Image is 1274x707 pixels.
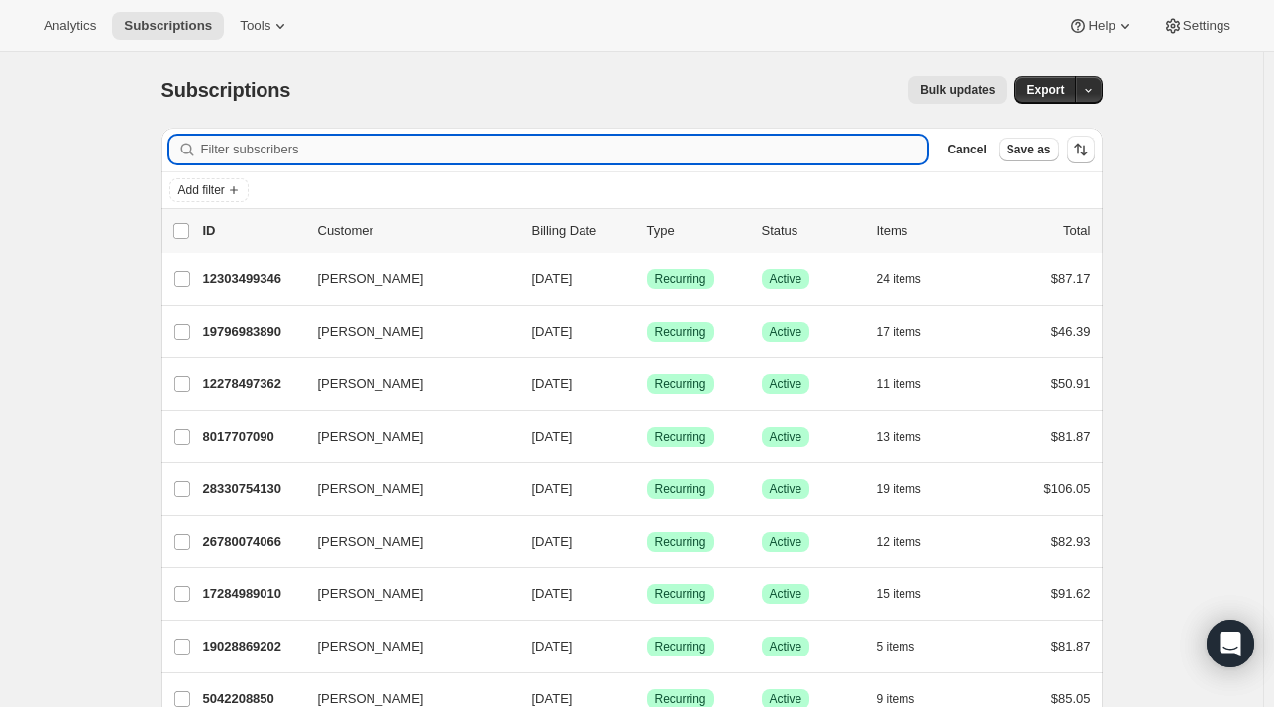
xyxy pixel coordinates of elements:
[1007,142,1051,157] span: Save as
[877,481,921,497] span: 19 items
[877,423,943,451] button: 13 items
[1063,221,1090,241] p: Total
[655,324,706,340] span: Recurring
[203,322,302,342] p: 19796983890
[203,528,1091,555] div: 26780074066[PERSON_NAME][DATE]SuccessRecurringSuccessActive12 items$82.93
[655,271,706,287] span: Recurring
[306,316,504,348] button: [PERSON_NAME]
[306,631,504,662] button: [PERSON_NAME]
[306,421,504,453] button: [PERSON_NAME]
[770,534,802,550] span: Active
[44,18,96,34] span: Analytics
[877,376,921,392] span: 11 items
[920,82,995,98] span: Bulk updates
[770,481,802,497] span: Active
[1051,324,1091,339] span: $46.39
[770,324,802,340] span: Active
[877,534,921,550] span: 12 items
[532,534,573,549] span: [DATE]
[655,586,706,602] span: Recurring
[1051,691,1091,706] span: $85.05
[203,423,1091,451] div: 8017707090[PERSON_NAME][DATE]SuccessRecurringSuccessActive13 items$81.87
[1067,136,1095,163] button: Sort the results
[877,324,921,340] span: 17 items
[655,534,706,550] span: Recurring
[532,691,573,706] span: [DATE]
[999,138,1059,161] button: Save as
[318,584,424,604] span: [PERSON_NAME]
[1051,586,1091,601] span: $91.62
[877,475,943,503] button: 19 items
[201,136,928,163] input: Filter subscribers
[655,481,706,497] span: Recurring
[318,374,424,394] span: [PERSON_NAME]
[161,79,291,101] span: Subscriptions
[203,580,1091,608] div: 17284989010[PERSON_NAME][DATE]SuccessRecurringSuccessActive15 items$91.62
[1051,534,1091,549] span: $82.93
[532,376,573,391] span: [DATE]
[112,12,224,40] button: Subscriptions
[306,578,504,610] button: [PERSON_NAME]
[203,374,302,394] p: 12278497362
[1151,12,1242,40] button: Settings
[532,586,573,601] span: [DATE]
[318,479,424,499] span: [PERSON_NAME]
[647,221,746,241] div: Type
[770,376,802,392] span: Active
[203,479,302,499] p: 28330754130
[203,221,302,241] p: ID
[877,221,976,241] div: Items
[203,427,302,447] p: 8017707090
[203,269,302,289] p: 12303499346
[1051,429,1091,444] span: $81.87
[877,580,943,608] button: 15 items
[306,263,504,295] button: [PERSON_NAME]
[877,586,921,602] span: 15 items
[318,322,424,342] span: [PERSON_NAME]
[877,528,943,555] button: 12 items
[877,370,943,398] button: 11 items
[124,18,212,34] span: Subscriptions
[318,221,516,241] p: Customer
[306,368,504,400] button: [PERSON_NAME]
[532,639,573,654] span: [DATE]
[770,271,802,287] span: Active
[306,526,504,557] button: [PERSON_NAME]
[655,691,706,707] span: Recurring
[169,178,249,202] button: Add filter
[203,318,1091,346] div: 19796983890[PERSON_NAME][DATE]SuccessRecurringSuccessActive17 items$46.39
[1051,639,1091,654] span: $81.87
[1051,271,1091,286] span: $87.17
[532,221,631,241] p: Billing Date
[770,639,802,655] span: Active
[877,265,943,293] button: 24 items
[939,138,994,161] button: Cancel
[1088,18,1115,34] span: Help
[318,269,424,289] span: [PERSON_NAME]
[203,532,302,552] p: 26780074066
[203,633,1091,660] div: 19028869202[PERSON_NAME][DATE]SuccessRecurringSuccessActive5 items$81.87
[1026,82,1064,98] span: Export
[203,584,302,604] p: 17284989010
[1051,376,1091,391] span: $50.91
[877,271,921,287] span: 24 items
[32,12,108,40] button: Analytics
[770,586,802,602] span: Active
[306,473,504,505] button: [PERSON_NAME]
[203,370,1091,398] div: 12278497362[PERSON_NAME][DATE]SuccessRecurringSuccessActive11 items$50.91
[1183,18,1230,34] span: Settings
[203,637,302,656] p: 19028869202
[318,637,424,656] span: [PERSON_NAME]
[203,221,1091,241] div: IDCustomerBilling DateTypeStatusItemsTotal
[655,429,706,445] span: Recurring
[1014,76,1076,104] button: Export
[203,475,1091,503] div: 28330754130[PERSON_NAME][DATE]SuccessRecurringSuccessActive19 items$106.05
[318,532,424,552] span: [PERSON_NAME]
[877,639,915,655] span: 5 items
[1044,481,1091,496] span: $106.05
[770,429,802,445] span: Active
[908,76,1007,104] button: Bulk updates
[228,12,302,40] button: Tools
[178,182,225,198] span: Add filter
[770,691,802,707] span: Active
